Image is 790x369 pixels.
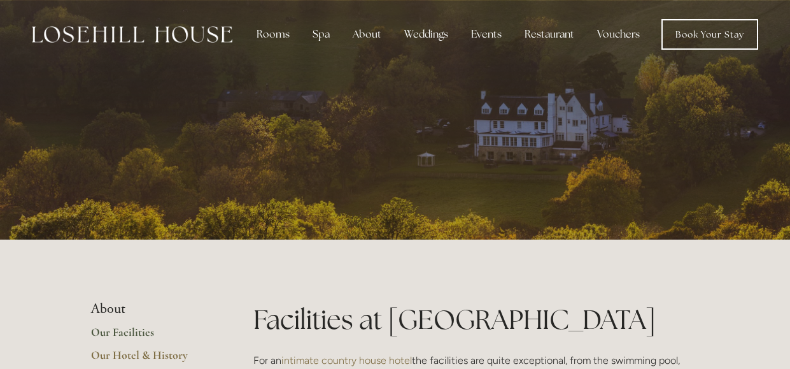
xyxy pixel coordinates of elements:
div: Restaurant [514,22,584,47]
div: Events [461,22,512,47]
img: Losehill House [32,26,232,43]
div: About [342,22,391,47]
a: Vouchers [587,22,650,47]
h1: Facilities at [GEOGRAPHIC_DATA] [253,301,700,338]
div: Rooms [246,22,300,47]
a: intimate country house hotel [281,354,412,366]
li: About [91,301,213,317]
div: Weddings [394,22,458,47]
a: Book Your Stay [661,19,758,50]
a: Our Facilities [91,325,213,348]
div: Spa [302,22,340,47]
